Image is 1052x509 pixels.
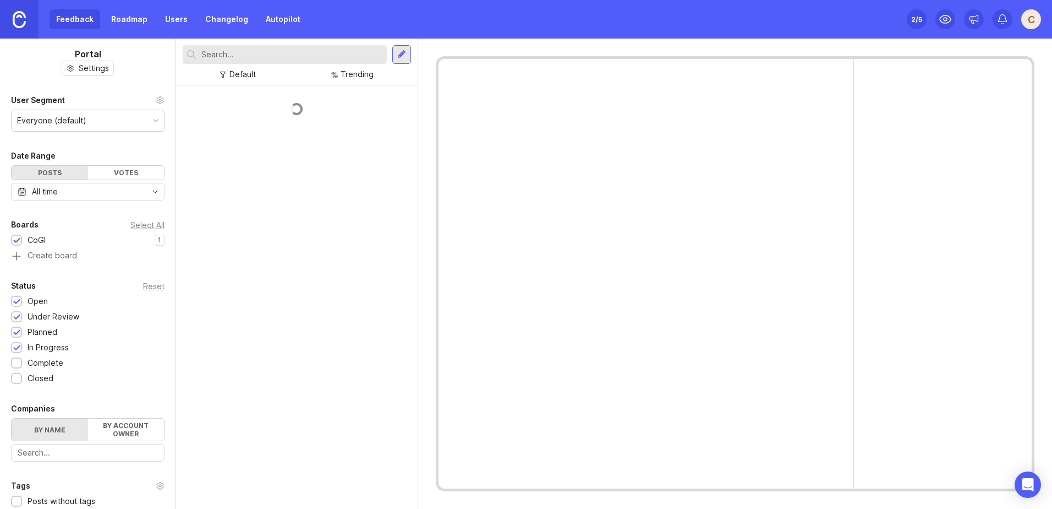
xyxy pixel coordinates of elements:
div: Companies [11,402,55,415]
a: Changelog [199,9,255,29]
div: 2 /5 [911,12,922,27]
div: CoGI [28,234,46,246]
a: Roadmap [105,9,154,29]
div: Closed [28,372,53,385]
button: 2/5 [907,9,927,29]
h1: Portal [75,47,101,61]
div: Select All [130,222,165,228]
div: Open Intercom Messenger [1015,472,1041,498]
div: Planned [28,326,57,338]
div: Reset [143,283,165,289]
a: Users [158,9,194,29]
div: Default [229,68,256,80]
div: Date Range [11,149,56,163]
button: C [1021,9,1041,29]
div: Boards [11,218,39,231]
label: By account owner [88,419,165,441]
div: Trending [341,68,374,80]
input: Search... [18,447,158,459]
img: Canny Home [13,11,26,28]
a: Create board [11,252,165,262]
div: Status [11,279,36,293]
div: Everyone (default) [17,115,86,127]
a: Autopilot [259,9,307,29]
div: Posts [12,166,88,180]
input: Search... [201,48,382,61]
div: In Progress [28,342,69,354]
div: Tags [11,479,30,492]
div: Votes [88,166,165,180]
div: Under Review [28,311,79,323]
div: Open [28,295,48,307]
label: By name [12,419,88,441]
div: Posts without tags [28,495,95,507]
button: Settings [62,61,114,76]
span: Settings [79,63,109,74]
svg: toggle icon [146,187,164,196]
div: User Segment [11,94,65,107]
div: All time [32,186,58,198]
div: Complete [28,357,63,369]
p: 1 [158,236,161,245]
